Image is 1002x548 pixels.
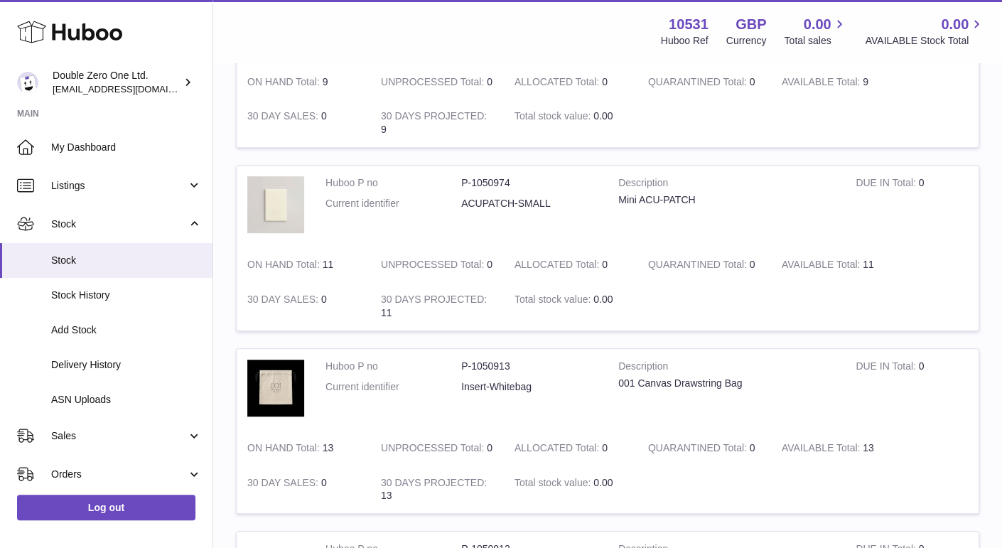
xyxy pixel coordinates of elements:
span: AVAILABLE Stock Total [865,34,985,48]
strong: ON HAND Total [247,259,323,274]
strong: 10531 [669,15,709,34]
img: hello@001skincare.com [17,72,38,93]
td: 11 [370,282,504,331]
strong: UNPROCESSED Total [381,442,487,457]
td: 0 [845,166,979,247]
span: 0 [750,442,755,453]
strong: 30 DAY SALES [247,110,321,125]
td: 0 [504,247,637,282]
strong: Total stock value [515,477,593,492]
dt: Huboo P no [325,176,461,190]
strong: ON HAND Total [247,442,323,457]
span: 0 [750,76,755,87]
dt: Current identifier [325,380,461,394]
td: 0 [845,349,979,431]
strong: 30 DAY SALES [247,294,321,308]
span: 0.00 [804,15,831,34]
a: 0.00 Total sales [784,15,847,48]
strong: UNPROCESSED Total [381,259,487,274]
span: Add Stock [51,323,202,337]
div: Huboo Ref [661,34,709,48]
td: 13 [771,431,905,466]
td: 13 [370,466,504,514]
dd: ACUPATCH-SMALL [461,197,597,210]
div: Mini ACU-PATCH [618,193,834,207]
td: 0 [237,282,370,331]
dd: Insert-Whitebag [461,380,597,394]
td: 9 [771,65,905,100]
td: 0 [504,431,637,466]
strong: 30 DAYS PROJECTED [381,294,487,308]
span: 0.00 [593,477,613,488]
span: 0 [750,259,755,270]
span: ASN Uploads [51,393,202,407]
strong: GBP [736,15,766,34]
td: 9 [370,99,504,147]
span: Stock [51,254,202,267]
span: Orders [51,468,187,481]
dd: P-1050913 [461,360,597,373]
span: 0.00 [593,294,613,305]
td: 0 [370,431,504,466]
strong: Description [618,176,834,193]
td: 0 [370,65,504,100]
strong: Description [618,360,834,377]
strong: AVAILABLE Total [782,76,863,91]
a: 0.00 AVAILABLE Stock Total [865,15,985,48]
td: 13 [237,431,370,466]
span: Delivery History [51,358,202,372]
strong: UNPROCESSED Total [381,76,487,91]
div: Double Zero One Ltd. [53,69,181,96]
strong: AVAILABLE Total [782,442,863,457]
span: [EMAIL_ADDRESS][DOMAIN_NAME] [53,83,209,95]
td: 0 [504,65,637,100]
strong: 30 DAYS PROJECTED [381,110,487,125]
span: Listings [51,179,187,193]
strong: QUARANTINED Total [648,442,750,457]
strong: ALLOCATED Total [515,442,602,457]
strong: 30 DAYS PROJECTED [381,477,487,492]
td: 9 [237,65,370,100]
strong: QUARANTINED Total [648,259,750,274]
td: 0 [237,99,370,147]
span: 0.00 [941,15,969,34]
strong: DUE IN Total [856,360,918,375]
span: Total sales [784,34,847,48]
strong: ALLOCATED Total [515,76,602,91]
span: 0.00 [593,110,613,122]
img: product image [247,360,304,417]
span: Stock History [51,289,202,302]
div: Currency [726,34,767,48]
span: Stock [51,217,187,231]
strong: 30 DAY SALES [247,477,321,492]
td: 11 [771,247,905,282]
strong: DUE IN Total [856,177,918,192]
dd: P-1050974 [461,176,597,190]
div: 001 Canvas Drawstring Bag [618,377,834,390]
strong: ON HAND Total [247,76,323,91]
td: 11 [237,247,370,282]
td: 0 [237,466,370,514]
img: product image [247,176,304,233]
span: Sales [51,429,187,443]
strong: ALLOCATED Total [515,259,602,274]
span: My Dashboard [51,141,202,154]
strong: AVAILABLE Total [782,259,863,274]
strong: Total stock value [515,294,593,308]
dt: Current identifier [325,197,461,210]
strong: Total stock value [515,110,593,125]
dt: Huboo P no [325,360,461,373]
strong: QUARANTINED Total [648,76,750,91]
td: 0 [370,247,504,282]
a: Log out [17,495,195,520]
